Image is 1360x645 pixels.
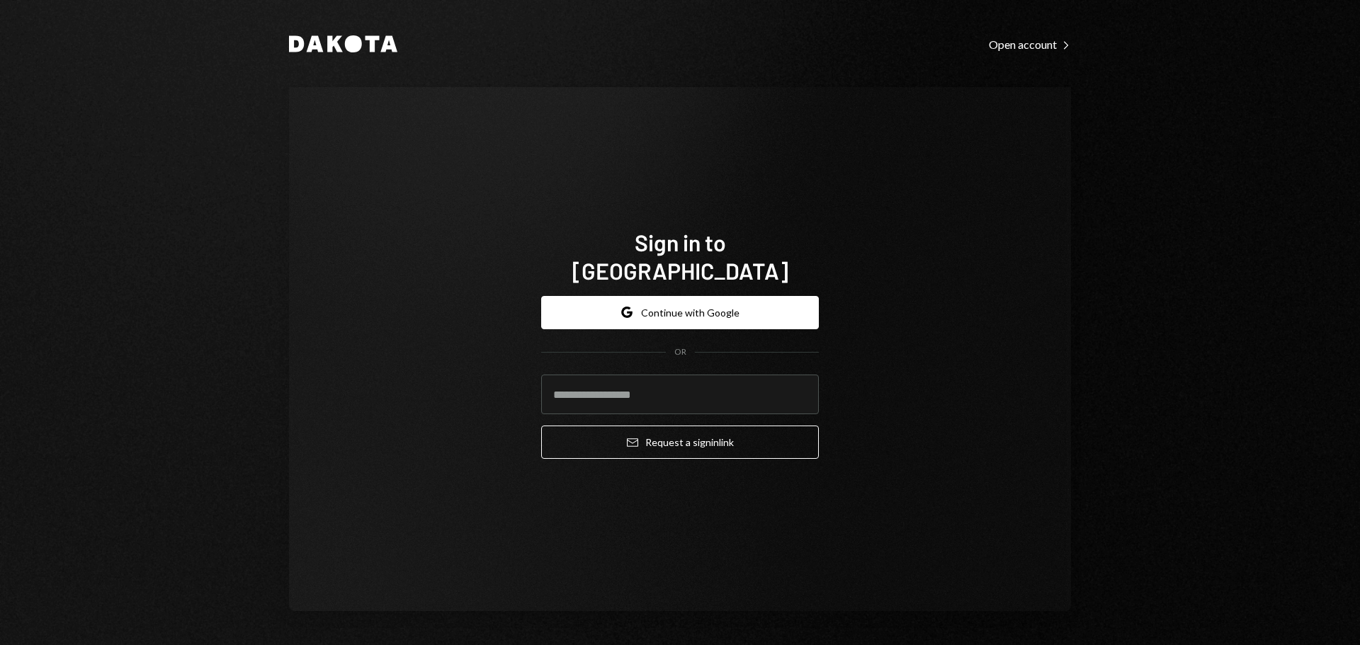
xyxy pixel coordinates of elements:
[989,38,1071,52] div: Open account
[989,36,1071,52] a: Open account
[541,228,819,285] h1: Sign in to [GEOGRAPHIC_DATA]
[541,426,819,459] button: Request a signinlink
[674,346,686,358] div: OR
[541,296,819,329] button: Continue with Google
